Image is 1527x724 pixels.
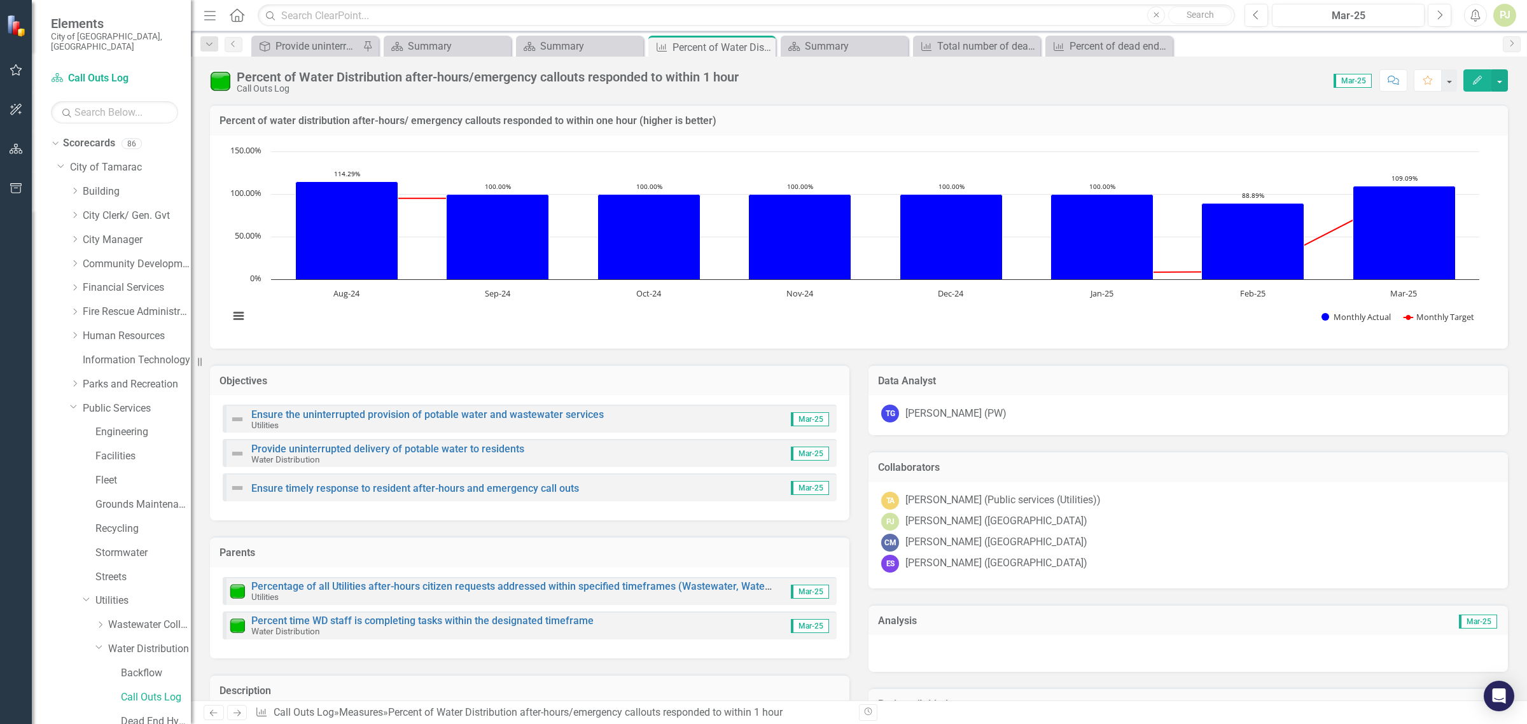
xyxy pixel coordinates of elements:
path: Feb-25, 88.88888889. Monthly Actual. [1202,203,1304,279]
a: Grounds Maintenance [95,498,191,512]
div: Percent of Water Distribution after-hours/emergency callouts responded to within 1 hour [237,70,739,84]
small: Utilities [251,420,279,430]
svg: Interactive chart [223,145,1486,336]
div: Chart. Highcharts interactive chart. [223,145,1495,336]
a: Facilities [95,449,191,464]
a: Provide uninterrupted delivery of potable water to residents [254,38,359,54]
a: City of Tamarac [70,160,191,175]
a: Engineering [95,425,191,440]
a: Recycling [95,522,191,536]
div: Provide uninterrupted delivery of potable water to residents [275,38,359,54]
text: Mar-25 [1390,288,1417,299]
a: City Clerk/ Gen. Gvt [83,209,191,223]
a: Backflow [121,666,191,681]
text: 150.00% [230,144,261,156]
text: 100.00% [485,182,511,191]
a: Ensure timely response to resident after-hours and emergency call outs [251,482,579,494]
span: Mar-25 [791,481,829,495]
text: Nov-24 [786,288,814,299]
div: Total number of dead ends flushed [937,38,1037,54]
a: Provide uninterrupted delivery of potable water to residents [251,443,524,455]
h3: Collaborators [878,462,1498,473]
span: Mar-25 [1459,615,1497,629]
div: CM [881,534,899,552]
text: Sep-24 [485,288,511,299]
button: PJ [1493,4,1516,27]
span: Mar-25 [791,447,829,461]
img: Meets or exceeds target [210,71,230,91]
h3: Objectives [220,375,840,387]
a: Water Distribution [108,642,191,657]
text: Aug-24 [333,288,360,299]
div: [PERSON_NAME] ([GEOGRAPHIC_DATA]) [905,556,1087,571]
img: Not Defined [230,480,245,496]
path: Aug-24, 114.28571429. Monthly Actual. [296,181,398,279]
span: Search [1187,10,1214,20]
small: Utilities [251,592,279,602]
div: Summary [805,38,905,54]
a: Call Outs Log [274,706,334,718]
div: [PERSON_NAME] ([GEOGRAPHIC_DATA]) [905,535,1087,550]
span: Mar-25 [1334,74,1372,88]
div: ES [881,555,899,573]
div: TG [881,405,899,422]
a: Total number of dead ends flushed [916,38,1037,54]
div: Summary [540,38,640,54]
span: Mar-25 [791,412,829,426]
span: Mar-25 [791,619,829,633]
a: Summary [519,38,640,54]
img: ClearPoint Strategy [6,15,29,37]
a: Financial Services [83,281,191,295]
a: Scorecards [63,136,115,151]
path: Sep-24, 100. Monthly Actual. [447,194,549,279]
input: Search Below... [51,101,178,123]
div: Mar-25 [1276,8,1420,24]
button: Show Monthly Target [1404,311,1474,323]
text: Jan-25 [1089,288,1113,299]
div: 86 [122,138,142,149]
h3: Analysis [878,615,1186,627]
text: 100.00% [636,182,662,191]
a: Fire Rescue Administration [83,305,191,319]
a: Call Outs Log [121,690,191,705]
a: Percent of dead ends flushed quarterly [1049,38,1169,54]
div: Summary [408,38,508,54]
h3: Percent of water distribution after-hours/ emergency callouts responded to within one hour (highe... [220,115,1498,127]
div: » » [255,706,849,720]
div: Percent of Water Distribution after-hours/emergency callouts responded to within 1 hour [673,39,772,55]
g: Monthly Actual, series 1 of 2. Bar series with 8 bars. [296,181,1456,279]
text: 114.29% [334,169,360,178]
a: Call Outs Log [51,71,178,86]
div: [PERSON_NAME] (PW) [905,407,1007,421]
div: Percent of dead ends flushed quarterly [1070,38,1169,54]
a: Public Services [83,401,191,416]
div: PJ [881,513,899,531]
text: 100.00% [230,187,261,198]
text: 50.00% [235,230,261,241]
text: 88.89% [1242,191,1264,200]
div: Call Outs Log [237,84,739,94]
span: Elements [51,16,178,31]
text: Feb-25 [1240,288,1266,299]
text: Oct-24 [636,288,662,299]
div: Percent of Water Distribution after-hours/emergency callouts responded to within 1 hour [388,706,783,718]
a: Summary [784,38,905,54]
path: Oct-24, 100. Monthly Actual. [598,194,701,279]
a: Percentage of all Utilities after-hours citizen requests addressed within specified timeframes (W... [251,580,854,592]
button: Show Monthly Actual [1321,311,1390,323]
text: 100.00% [938,182,965,191]
a: Human Resources [83,329,191,344]
img: Not Defined [230,412,245,427]
a: Community Development [83,257,191,272]
a: Fleet [95,473,191,488]
button: Search [1168,6,1232,24]
h3: Parents [220,547,840,559]
a: City Manager [83,233,191,247]
h3: Data Analyst [878,375,1498,387]
a: Wastewater Collection [108,618,191,632]
div: [PERSON_NAME] ([GEOGRAPHIC_DATA]) [905,514,1087,529]
a: Measures [339,706,383,718]
path: Jan-25, 100. Monthly Actual. [1051,194,1154,279]
text: 0% [250,272,261,284]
